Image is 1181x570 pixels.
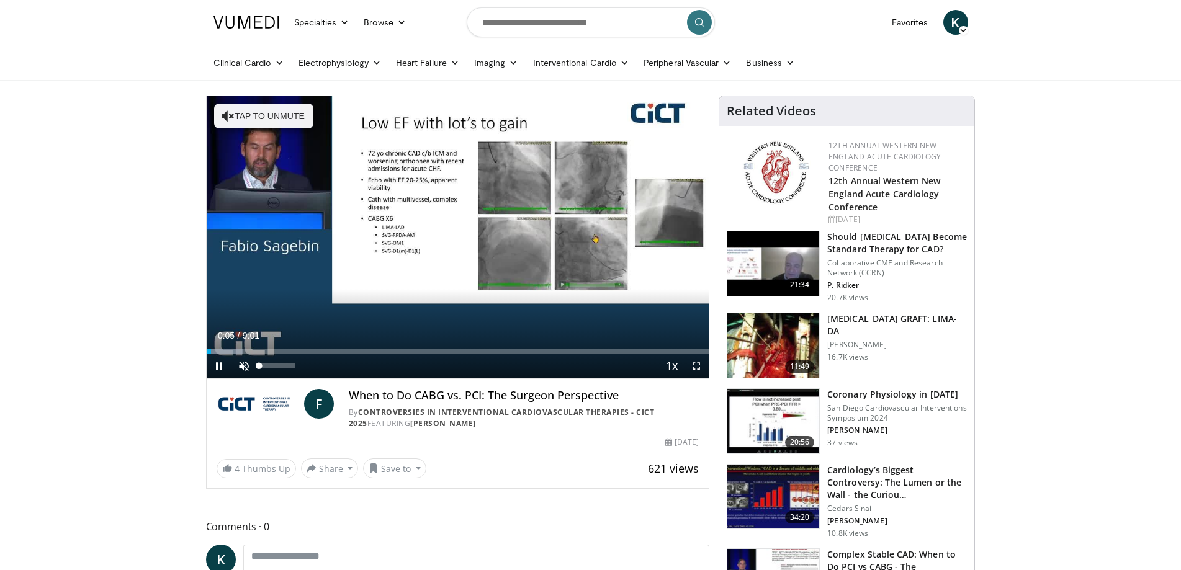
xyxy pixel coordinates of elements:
[684,354,709,378] button: Fullscreen
[526,50,637,75] a: Interventional Cardio
[827,528,868,538] p: 10.8K views
[206,519,710,535] span: Comments 0
[827,293,868,303] p: 20.7K views
[827,438,858,448] p: 37 views
[291,50,388,75] a: Electrophysiology
[727,464,967,538] a: 34:20 Cardiology’s Biggest Controversy: The Lumen or the Wall - the Curiou… Cedars Sinai [PERSON_...
[349,407,699,429] div: By FEATURING
[739,50,802,75] a: Business
[259,363,295,368] div: Volume Level
[218,331,235,341] span: 0:05
[827,464,967,501] h3: Cardiology’s Biggest Controversy: The Lumen or the Wall - the Curiou…
[217,459,296,478] a: 4 Thumbs Up
[827,313,967,337] h3: [MEDICAL_DATA] GRAFT: LIMA-DA
[388,50,467,75] a: Heart Failure
[410,418,476,429] a: [PERSON_NAME]
[659,354,684,378] button: Playback Rate
[727,231,967,303] a: 21:34 Should [MEDICAL_DATA] Become Standard Therapy for CAD? Collaborative CME and Research Netwo...
[828,214,964,225] div: [DATE]
[727,389,819,453] img: d02e6d71-9921-427a-ab27-a615a15c5bda.150x105_q85_crop-smart_upscale.jpg
[349,407,655,429] a: Controversies in Interventional Cardiovascular Therapies - CICT 2025
[356,10,413,35] a: Browse
[301,458,359,478] button: Share
[727,313,819,378] img: feAgcbrvkPN5ynqH4xMDoxOjA4MTsiGN.150x105_q85_crop-smart_upscale.jpg
[287,10,357,35] a: Specialties
[238,331,240,341] span: /
[727,231,819,296] img: eb63832d-2f75-457d-8c1a-bbdc90eb409c.150x105_q85_crop-smart_upscale.jpg
[827,280,967,290] p: P. Ridker
[827,403,967,423] p: San Diego Cardiovascular Interventions Symposium 2024
[217,389,299,419] img: Controversies in Interventional Cardiovascular Therapies - CICT 2025
[827,340,967,350] p: [PERSON_NAME]
[827,258,967,278] p: Collaborative CME and Research Network (CCRN)
[827,231,967,256] h3: Should [MEDICAL_DATA] Become Standard Therapy for CAD?
[828,140,941,173] a: 12th Annual Western New England Acute Cardiology Conference
[827,388,967,401] h3: Coronary Physiology in [DATE]
[828,175,940,213] a: 12th Annual Western New England Acute Cardiology Conference
[243,331,259,341] span: 9:01
[727,313,967,378] a: 11:49 [MEDICAL_DATA] GRAFT: LIMA-DA [PERSON_NAME] 16.7K views
[785,278,815,291] span: 21:34
[785,511,815,523] span: 34:20
[467,50,526,75] a: Imaging
[636,50,739,75] a: Peripheral Vascular
[363,458,426,478] button: Save to
[827,352,868,362] p: 16.7K views
[648,461,699,476] span: 621 views
[742,140,811,205] img: 0954f259-7907-4053-a817-32a96463ecc8.png.150x105_q85_autocrop_double_scale_upscale_version-0.2.png
[235,463,240,474] span: 4
[213,16,279,29] img: VuMedi Logo
[785,360,815,373] span: 11:49
[827,516,967,526] p: [PERSON_NAME]
[884,10,936,35] a: Favorites
[304,389,334,419] a: F
[727,388,967,454] a: 20:56 Coronary Physiology in [DATE] San Diego Cardiovascular Interventions Symposium 2024 [PERSON...
[214,104,313,128] button: Tap to unmute
[467,7,715,37] input: Search topics, interventions
[785,436,815,448] span: 20:56
[727,104,816,118] h4: Related Videos
[727,465,819,529] img: d453240d-5894-4336-be61-abca2891f366.150x105_q85_crop-smart_upscale.jpg
[827,504,967,514] p: Cedars Sinai
[207,96,709,379] video-js: Video Player
[231,354,256,378] button: Unmute
[349,389,699,403] h4: When to Do CABG vs. PCI: The Surgeon Perspective
[827,425,967,435] p: [PERSON_NAME]
[207,354,231,378] button: Pause
[665,437,699,448] div: [DATE]
[206,50,291,75] a: Clinical Cardio
[207,349,709,354] div: Progress Bar
[943,10,968,35] a: K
